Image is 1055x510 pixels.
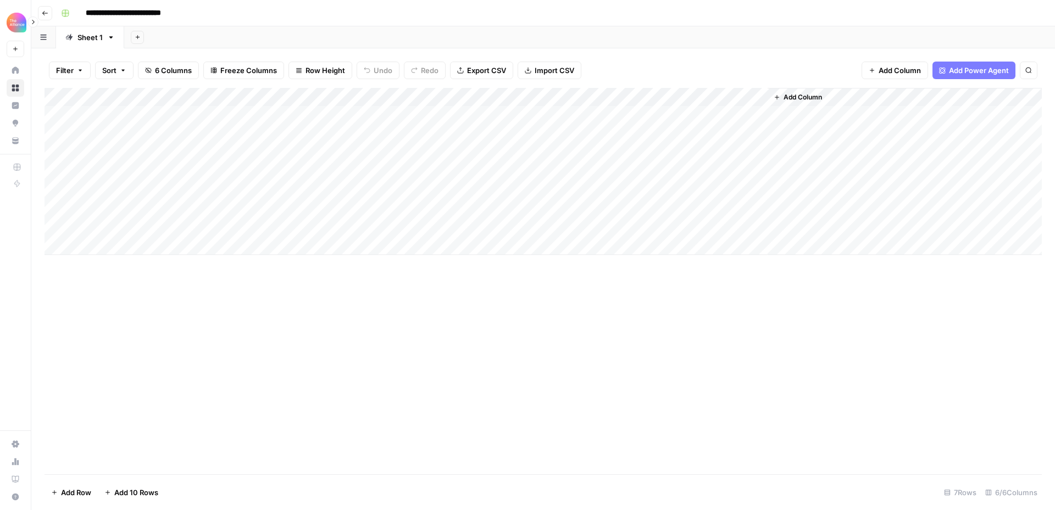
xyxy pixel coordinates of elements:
[450,62,513,79] button: Export CSV
[357,62,399,79] button: Undo
[7,453,24,470] a: Usage
[7,488,24,506] button: Help + Support
[102,65,116,76] span: Sort
[421,65,438,76] span: Redo
[981,484,1042,501] div: 6/6 Columns
[288,62,352,79] button: Row Height
[404,62,446,79] button: Redo
[949,65,1009,76] span: Add Power Agent
[7,62,24,79] a: Home
[49,62,91,79] button: Filter
[61,487,91,498] span: Add Row
[7,435,24,453] a: Settings
[203,62,284,79] button: Freeze Columns
[940,484,981,501] div: 7 Rows
[306,65,345,76] span: Row Height
[56,65,74,76] span: Filter
[879,65,921,76] span: Add Column
[932,62,1015,79] button: Add Power Agent
[518,62,581,79] button: Import CSV
[114,487,158,498] span: Add 10 Rows
[7,114,24,132] a: Opportunities
[7,132,24,149] a: Your Data
[95,62,134,79] button: Sort
[220,65,277,76] span: Freeze Columns
[535,65,574,76] span: Import CSV
[155,65,192,76] span: 6 Columns
[7,9,24,36] button: Workspace: Alliance
[77,32,103,43] div: Sheet 1
[769,90,826,104] button: Add Column
[784,92,822,102] span: Add Column
[467,65,506,76] span: Export CSV
[56,26,124,48] a: Sheet 1
[862,62,928,79] button: Add Column
[138,62,199,79] button: 6 Columns
[7,13,26,32] img: Alliance Logo
[7,470,24,488] a: Learning Hub
[98,484,165,501] button: Add 10 Rows
[7,97,24,114] a: Insights
[374,65,392,76] span: Undo
[7,79,24,97] a: Browse
[45,484,98,501] button: Add Row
